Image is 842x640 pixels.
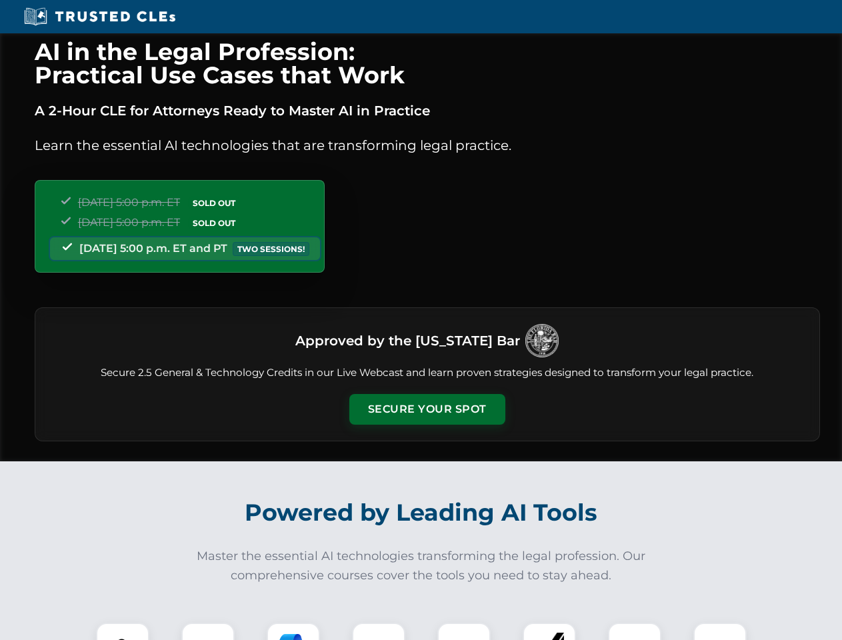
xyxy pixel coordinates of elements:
span: [DATE] 5:00 p.m. ET [78,216,180,229]
p: Learn the essential AI technologies that are transforming legal practice. [35,135,820,156]
p: A 2-Hour CLE for Attorneys Ready to Master AI in Practice [35,100,820,121]
span: SOLD OUT [188,216,240,230]
img: Logo [525,324,559,357]
h2: Powered by Leading AI Tools [52,489,791,536]
img: Trusted CLEs [20,7,179,27]
span: SOLD OUT [188,196,240,210]
button: Secure Your Spot [349,394,505,425]
h1: AI in the Legal Profession: Practical Use Cases that Work [35,40,820,87]
p: Secure 2.5 General & Technology Credits in our Live Webcast and learn proven strategies designed ... [51,365,803,381]
h3: Approved by the [US_STATE] Bar [295,329,520,353]
p: Master the essential AI technologies transforming the legal profession. Our comprehensive courses... [188,547,655,585]
span: [DATE] 5:00 p.m. ET [78,196,180,209]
